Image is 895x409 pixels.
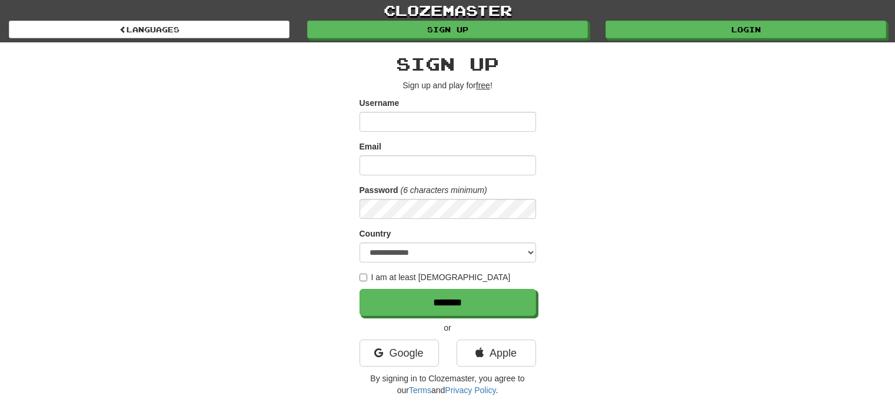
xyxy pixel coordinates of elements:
[307,21,588,38] a: Sign up
[360,228,391,240] label: Country
[605,21,886,38] a: Login
[409,385,431,395] a: Terms
[360,271,511,283] label: I am at least [DEMOGRAPHIC_DATA]
[360,141,381,152] label: Email
[445,385,495,395] a: Privacy Policy
[360,322,536,334] p: or
[360,54,536,74] h2: Sign up
[360,274,367,281] input: I am at least [DEMOGRAPHIC_DATA]
[457,340,536,367] a: Apple
[360,184,398,196] label: Password
[401,185,487,195] em: (6 characters minimum)
[360,79,536,91] p: Sign up and play for !
[360,340,439,367] a: Google
[360,97,400,109] label: Username
[9,21,290,38] a: Languages
[360,373,536,396] p: By signing in to Clozemaster, you agree to our and .
[476,81,490,90] u: free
